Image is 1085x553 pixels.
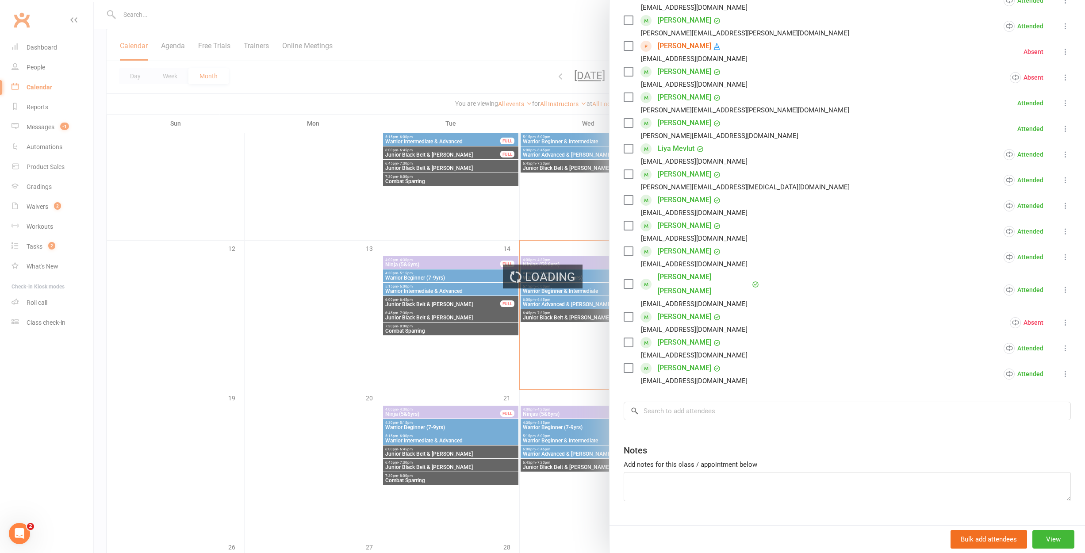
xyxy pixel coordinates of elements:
div: Attended [1017,126,1043,132]
div: Absent [1024,49,1043,55]
a: [PERSON_NAME] [658,90,711,104]
a: [PERSON_NAME] [658,244,711,258]
a: [PERSON_NAME] [658,310,711,324]
a: [PERSON_NAME] [658,219,711,233]
div: Attended [1017,100,1043,106]
input: Search to add attendees [624,402,1071,420]
div: [EMAIL_ADDRESS][DOMAIN_NAME] [641,375,748,387]
div: [PERSON_NAME][EMAIL_ADDRESS][PERSON_NAME][DOMAIN_NAME] [641,27,849,39]
div: [EMAIL_ADDRESS][DOMAIN_NAME] [641,324,748,335]
div: Absent [1010,317,1043,328]
div: [EMAIL_ADDRESS][DOMAIN_NAME] [641,258,748,270]
div: Attended [1004,369,1043,380]
div: [PERSON_NAME][EMAIL_ADDRESS][DOMAIN_NAME] [641,130,798,142]
span: 2 [27,523,34,530]
div: Attended [1004,175,1043,186]
div: [EMAIL_ADDRESS][DOMAIN_NAME] [641,156,748,167]
iframe: Intercom live chat [9,523,30,544]
div: [EMAIL_ADDRESS][DOMAIN_NAME] [641,298,748,310]
a: [PERSON_NAME] [PERSON_NAME] [658,270,750,298]
div: [EMAIL_ADDRESS][DOMAIN_NAME] [641,2,748,13]
a: [PERSON_NAME] [658,116,711,130]
div: Attended [1004,21,1043,32]
a: [PERSON_NAME] [658,193,711,207]
button: View [1032,530,1074,549]
a: Liya Mevlut [658,142,694,156]
div: Attended [1004,284,1043,296]
div: [EMAIL_ADDRESS][DOMAIN_NAME] [641,349,748,361]
div: Attended [1004,226,1043,237]
div: Attended [1004,149,1043,160]
div: Notes [624,444,647,457]
a: [PERSON_NAME] [658,39,711,53]
div: Attended [1004,252,1043,263]
div: [EMAIL_ADDRESS][DOMAIN_NAME] [641,53,748,65]
button: Bulk add attendees [951,530,1027,549]
a: [PERSON_NAME] [658,13,711,27]
a: [PERSON_NAME] [658,335,711,349]
a: [PERSON_NAME] [658,65,711,79]
a: [PERSON_NAME] [658,361,711,375]
div: [EMAIL_ADDRESS][DOMAIN_NAME] [641,233,748,244]
div: Absent [1010,72,1043,83]
div: [PERSON_NAME][EMAIL_ADDRESS][MEDICAL_DATA][DOMAIN_NAME] [641,181,850,193]
div: [PERSON_NAME][EMAIL_ADDRESS][PERSON_NAME][DOMAIN_NAME] [641,104,849,116]
div: [EMAIL_ADDRESS][DOMAIN_NAME] [641,79,748,90]
div: Add notes for this class / appointment below [624,459,1071,470]
div: Attended [1004,200,1043,211]
div: [EMAIL_ADDRESS][DOMAIN_NAME] [641,207,748,219]
a: [PERSON_NAME] [658,167,711,181]
div: Attended [1004,343,1043,354]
